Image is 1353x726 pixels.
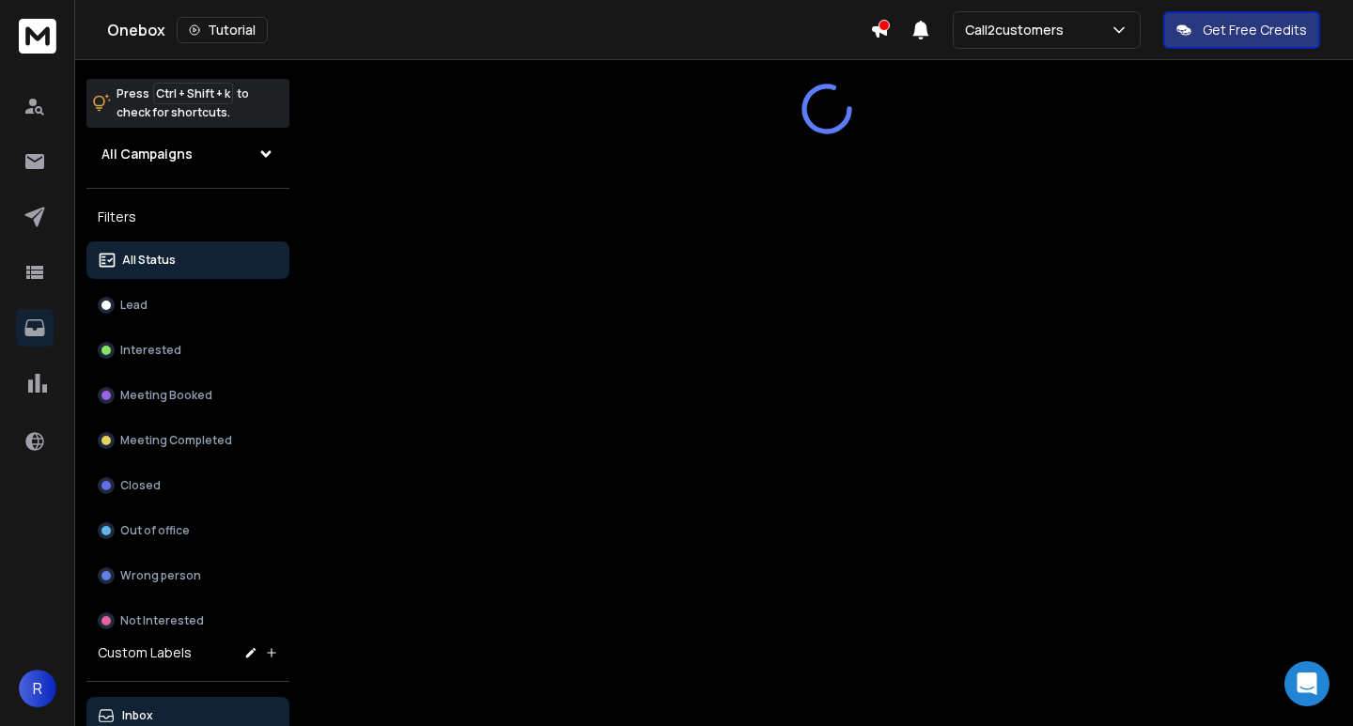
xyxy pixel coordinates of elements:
div: Open Intercom Messenger [1284,661,1330,706]
p: Lead [120,298,148,313]
button: Closed [86,467,289,504]
p: All Status [122,253,176,268]
p: Inbox [122,708,153,723]
button: Tutorial [177,17,268,43]
p: Not Interested [120,613,204,628]
p: Get Free Credits [1203,21,1307,39]
button: R [19,670,56,707]
p: Out of office [120,523,190,538]
button: Out of office [86,512,289,549]
button: Interested [86,332,289,369]
button: Meeting Completed [86,422,289,459]
button: Lead [86,286,289,324]
p: Wrong person [120,568,201,583]
span: Ctrl + Shift + k [153,83,233,104]
button: All Status [86,241,289,279]
button: Wrong person [86,557,289,595]
button: All Campaigns [86,135,289,173]
p: Meeting Booked [120,388,212,403]
div: Onebox [107,17,870,43]
h1: All Campaigns [101,145,193,163]
p: Call2customers [965,21,1071,39]
button: Meeting Booked [86,377,289,414]
h3: Custom Labels [98,643,192,662]
p: Closed [120,478,161,493]
p: Press to check for shortcuts. [117,85,249,122]
button: Not Interested [86,602,289,640]
p: Interested [120,343,181,358]
button: Get Free Credits [1163,11,1320,49]
h3: Filters [86,204,289,230]
p: Meeting Completed [120,433,232,448]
